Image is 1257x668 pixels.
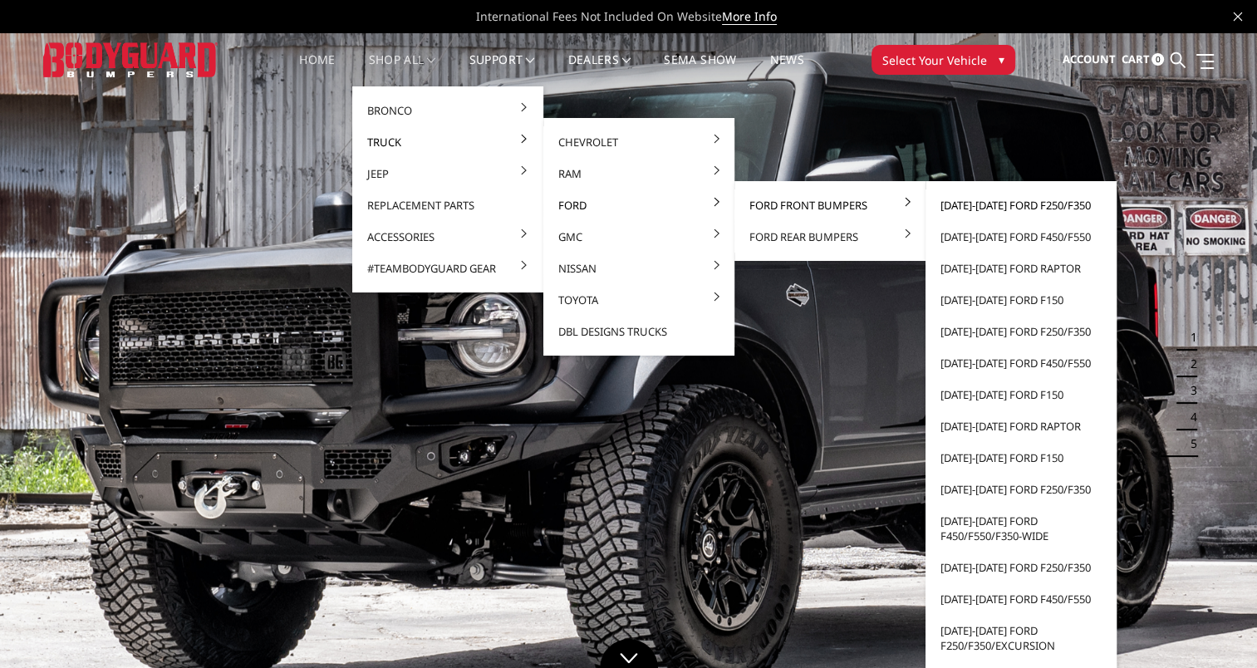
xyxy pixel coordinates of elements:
[932,347,1110,379] a: [DATE]-[DATE] Ford F450/F550
[932,552,1110,583] a: [DATE]-[DATE] Ford F250/F350
[932,442,1110,474] a: [DATE]-[DATE] Ford F150
[1181,324,1197,351] button: 1 of 5
[359,95,537,126] a: Bronco
[932,615,1110,661] a: [DATE]-[DATE] Ford F250/F350/Excursion
[359,253,537,284] a: #TeamBodyguard Gear
[769,54,803,86] a: News
[1174,588,1257,668] iframe: Chat Widget
[550,253,728,284] a: Nissan
[369,54,436,86] a: shop all
[600,639,658,668] a: Click to Down
[299,54,335,86] a: Home
[999,51,1004,68] span: ▾
[932,284,1110,316] a: [DATE]-[DATE] Ford F150
[932,379,1110,410] a: [DATE]-[DATE] Ford F150
[43,42,218,76] img: BODYGUARD BUMPERS
[932,221,1110,253] a: [DATE]-[DATE] Ford F450/F550
[550,284,728,316] a: Toyota
[568,54,631,86] a: Dealers
[932,189,1110,221] a: [DATE]-[DATE] Ford F250/F350
[932,316,1110,347] a: [DATE]-[DATE] Ford F250/F350
[932,474,1110,505] a: [DATE]-[DATE] Ford F250/F350
[550,221,728,253] a: GMC
[550,126,728,158] a: Chevrolet
[1062,37,1115,82] a: Account
[664,54,736,86] a: SEMA Show
[882,52,987,69] span: Select Your Vehicle
[1181,404,1197,430] button: 4 of 5
[932,505,1110,552] a: [DATE]-[DATE] Ford F450/F550/F350-wide
[932,583,1110,615] a: [DATE]-[DATE] Ford F450/F550
[359,189,537,221] a: Replacement Parts
[1151,53,1164,66] span: 0
[359,126,537,158] a: Truck
[469,54,535,86] a: Support
[359,158,537,189] a: Jeep
[1181,351,1197,377] button: 2 of 5
[932,253,1110,284] a: [DATE]-[DATE] Ford Raptor
[722,8,777,25] a: More Info
[872,45,1015,75] button: Select Your Vehicle
[1181,430,1197,457] button: 5 of 5
[1181,377,1197,404] button: 3 of 5
[359,221,537,253] a: Accessories
[1121,37,1164,82] a: Cart 0
[1062,52,1115,66] span: Account
[1121,52,1149,66] span: Cart
[550,158,728,189] a: Ram
[741,189,919,221] a: Ford Front Bumpers
[550,316,728,347] a: DBL Designs Trucks
[550,189,728,221] a: Ford
[932,410,1110,442] a: [DATE]-[DATE] Ford Raptor
[741,221,919,253] a: Ford Rear Bumpers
